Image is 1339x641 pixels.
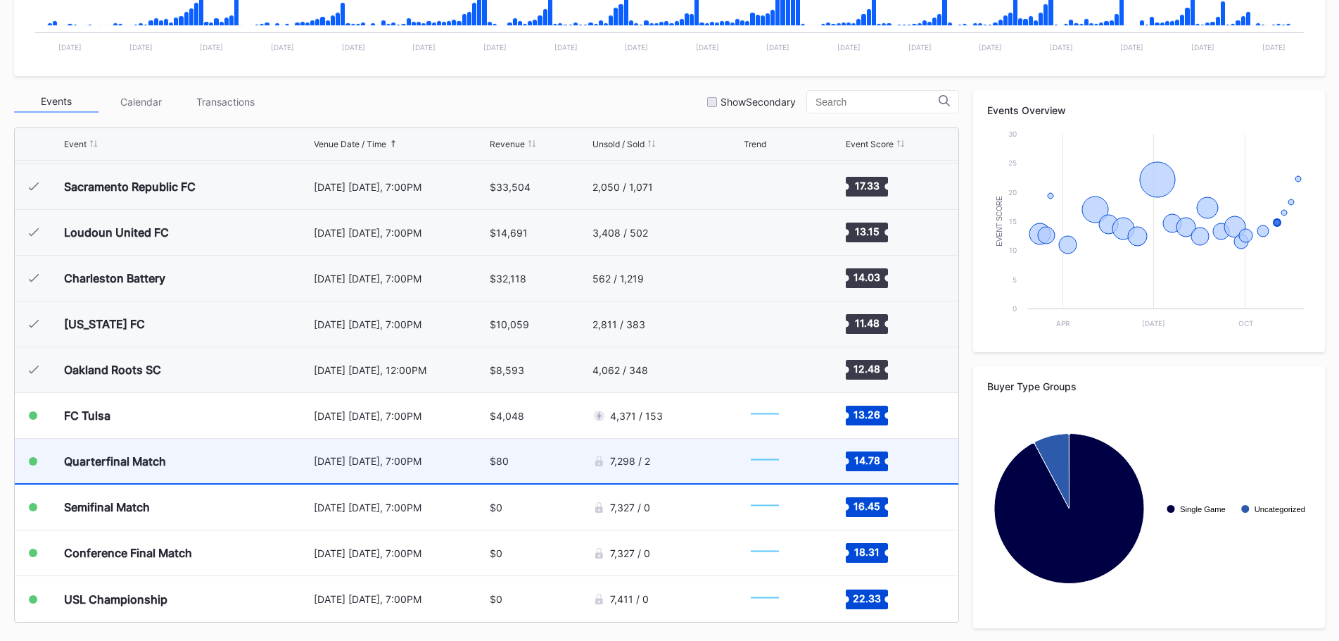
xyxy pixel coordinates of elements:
div: $33,504 [490,181,531,193]
div: 7,327 / 0 [610,502,650,514]
text: 15 [1009,217,1017,225]
div: Revenue [490,139,525,149]
div: [DATE] [DATE], 7:00PM [314,410,486,422]
div: [DATE] [DATE], 7:00PM [314,455,486,467]
text: [DATE] [625,43,648,51]
svg: Chart title [987,127,1311,338]
text: 18.31 [854,546,880,558]
text: [DATE] [483,43,507,51]
div: Semifinal Match [64,500,150,514]
svg: Chart title [744,535,786,571]
div: $4,048 [490,410,524,422]
div: $0 [490,502,502,514]
text: 30 [1008,130,1017,138]
div: [DATE] [DATE], 7:00PM [314,181,486,193]
text: [DATE] [129,43,153,51]
div: Charleston Battery [64,271,165,285]
text: 17.33 [854,180,879,192]
svg: Chart title [744,444,786,479]
input: Search [816,97,939,108]
text: [DATE] [1120,43,1143,51]
text: [DATE] [837,43,861,51]
div: $32,118 [490,273,526,285]
svg: Chart title [744,582,786,617]
div: Trend [744,139,766,149]
div: Quarterfinal Match [64,454,166,468]
div: [DATE] [DATE], 7:00PM [314,318,486,330]
div: $14,691 [490,227,528,239]
div: 7,298 / 2 [610,455,650,467]
text: 13.15 [854,225,879,237]
div: Sacramento Republic FC [64,180,196,194]
text: [DATE] [1050,43,1073,51]
div: Conference Final Match [64,546,192,560]
text: 14.03 [853,271,880,283]
div: Unsold / Sold [592,139,645,149]
text: 5 [1013,275,1017,284]
text: 25 [1008,158,1017,167]
div: [DATE] [DATE], 7:00PM [314,227,486,239]
text: 20 [1008,188,1017,197]
text: [DATE] [908,43,932,51]
div: $8,593 [490,364,524,376]
div: $0 [490,547,502,559]
text: [DATE] [200,43,223,51]
text: 14.78 [853,454,880,466]
svg: Chart title [987,403,1311,614]
div: Buyer Type Groups [987,380,1311,392]
text: [DATE] [554,43,578,51]
div: [DATE] [DATE], 7:00PM [314,593,486,605]
div: [US_STATE] FC [64,317,145,331]
div: 7,327 / 0 [610,547,650,559]
div: Oakland Roots SC [64,363,161,377]
div: Events [14,91,99,113]
text: 12.48 [853,363,880,375]
div: $10,059 [490,318,529,330]
svg: Chart title [744,398,786,433]
text: Uncategorized [1255,505,1305,514]
svg: Chart title [744,215,786,250]
div: [DATE] [DATE], 7:00PM [314,273,486,285]
text: [DATE] [58,43,82,51]
div: USL Championship [64,592,167,606]
div: 7,411 / 0 [610,593,649,605]
div: [DATE] [DATE], 7:00PM [314,502,486,514]
text: [DATE] [1262,43,1286,51]
text: Apr [1056,319,1070,328]
text: Event Score [996,196,1003,247]
text: 0 [1013,304,1017,313]
div: [DATE] [DATE], 7:00PM [314,547,486,559]
text: [DATE] [412,43,436,51]
div: Events Overview [987,104,1311,116]
div: Event Score [846,139,894,149]
svg: Chart title [744,490,786,525]
div: 2,050 / 1,071 [592,181,653,193]
div: $80 [490,455,509,467]
div: FC Tulsa [64,409,110,423]
text: Oct [1238,319,1253,328]
text: 10 [1009,246,1017,254]
div: [DATE] [DATE], 12:00PM [314,364,486,376]
text: [DATE] [271,43,294,51]
svg: Chart title [744,306,786,342]
div: Loudoun United FC [64,225,169,239]
div: Calendar [99,91,183,113]
svg: Chart title [744,261,786,296]
svg: Chart title [744,169,786,204]
text: [DATE] [1142,319,1165,328]
text: 22.33 [853,592,881,604]
div: Event [64,139,87,149]
div: 3,408 / 502 [592,227,648,239]
text: 11.48 [854,317,879,329]
div: 562 / 1,219 [592,273,644,285]
text: 13.26 [853,409,880,421]
text: 16.45 [853,500,880,512]
div: 4,062 / 348 [592,364,648,376]
div: Show Secondary [721,96,796,108]
text: [DATE] [696,43,719,51]
text: [DATE] [342,43,365,51]
svg: Chart title [744,352,786,387]
div: Venue Date / Time [314,139,386,149]
text: [DATE] [1191,43,1214,51]
div: $0 [490,593,502,605]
